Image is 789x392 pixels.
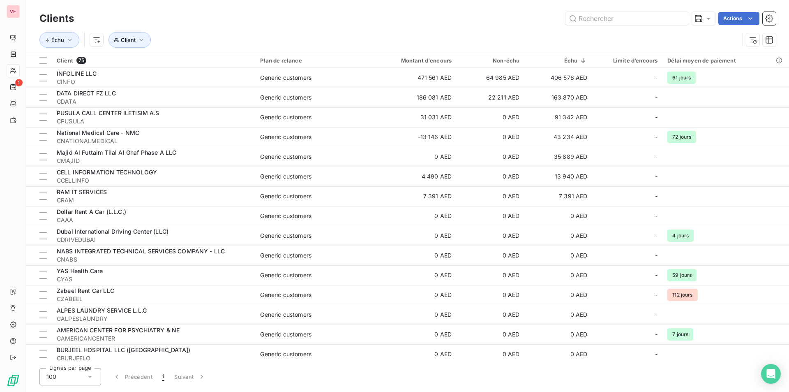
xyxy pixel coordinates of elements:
[39,11,74,26] h3: Clients
[655,291,657,299] span: -
[57,188,107,195] span: RAM IT SERVICES
[260,57,360,64] div: Plan de relance
[260,251,311,260] div: Generic customers
[57,137,250,145] span: CNATIONALMEDICAL
[57,169,157,176] span: CELL INFORMATION TECHNOLOGY
[457,127,524,147] td: 0 AED
[57,117,250,125] span: CPUSULA
[57,315,250,323] span: CALPESLAUNDRY
[655,232,657,240] span: -
[667,289,697,301] span: 112 jours
[457,68,524,88] td: 64 985 AED
[157,368,169,385] button: 1
[260,212,311,220] div: Generic customers
[260,330,311,339] div: Generic customers
[46,373,56,381] span: 100
[524,226,592,246] td: 0 AED
[366,88,457,107] td: 186 081 AED
[366,285,457,305] td: 0 AED
[260,153,311,161] div: Generic customers
[655,212,657,220] span: -
[7,5,20,18] div: VE
[57,236,250,244] span: CDRIVEDUBAI
[457,107,524,127] td: 0 AED
[57,109,159,116] span: PUSULA CALL CENTER ILETISIM A.S
[7,374,20,387] img: Logo LeanPay
[524,147,592,167] td: 35 889 AED
[57,129,139,136] span: National Medical Care - NMC
[57,149,176,156] span: Majid Al Futtaim Tilal Al Ghaf Phase A LLC
[457,226,524,246] td: 0 AED
[260,271,311,279] div: Generic customers
[655,271,657,279] span: -
[260,291,311,299] div: Generic customers
[15,79,23,86] span: 1
[57,248,225,255] span: NABS INTEGRATED TECHNICAL SERVICES COMPANY - LLC
[524,186,592,206] td: 7 391 AED
[57,295,250,303] span: CZABEEL
[57,216,250,224] span: CAAA
[260,192,311,200] div: Generic customers
[718,12,759,25] button: Actions
[371,57,452,64] div: Montant d'encours
[366,305,457,325] td: 0 AED
[524,107,592,127] td: 91 342 AED
[260,74,311,82] div: Generic customers
[51,37,64,43] span: Échu
[655,330,657,339] span: -
[366,344,457,364] td: 0 AED
[457,206,524,226] td: 0 AED
[260,311,311,319] div: Generic customers
[524,265,592,285] td: 0 AED
[524,285,592,305] td: 0 AED
[655,350,657,358] span: -
[57,57,73,64] span: Client
[524,246,592,265] td: 0 AED
[655,74,657,82] span: -
[667,57,784,64] div: Délai moyen de paiement
[667,328,693,341] span: 7 jours
[461,57,519,64] div: Non-échu
[57,228,168,235] span: Dubai International Driving Center (LLC)
[366,107,457,127] td: 31 031 AED
[457,186,524,206] td: 0 AED
[457,167,524,186] td: 0 AED
[524,305,592,325] td: 0 AED
[366,226,457,246] td: 0 AED
[457,325,524,344] td: 0 AED
[524,206,592,226] td: 0 AED
[667,131,696,143] span: 72 jours
[162,373,164,381] span: 1
[366,325,457,344] td: 0 AED
[524,325,592,344] td: 0 AED
[667,72,696,84] span: 61 jours
[529,57,587,64] div: Échu
[57,346,190,353] span: BURJEEL HOSPITAL LLC ([GEOGRAPHIC_DATA])
[655,93,657,102] span: -
[57,327,180,334] span: AMERICAN CENTER FOR PSYCHIATRY & NE
[524,68,592,88] td: 406 576 AED
[366,147,457,167] td: 0 AED
[121,37,136,43] span: Client
[366,68,457,88] td: 471 561 AED
[655,192,657,200] span: -
[260,232,311,240] div: Generic customers
[108,368,157,385] button: Précédent
[57,208,126,215] span: Dollar Rent A Car (L.L.C.)
[366,206,457,226] td: 0 AED
[457,265,524,285] td: 0 AED
[524,344,592,364] td: 0 AED
[57,78,250,86] span: CINFO
[260,172,311,181] div: Generic customers
[260,350,311,358] div: Generic customers
[524,167,592,186] td: 13 940 AED
[655,133,657,141] span: -
[57,307,147,314] span: ALPES LAUNDRY SERVICE L.L.C
[76,57,86,64] span: 75
[597,57,657,64] div: Limite d’encours
[524,127,592,147] td: 43 234 AED
[57,287,114,294] span: Zabeel Rent Car LLC
[457,246,524,265] td: 0 AED
[655,251,657,260] span: -
[57,157,250,165] span: CMAJID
